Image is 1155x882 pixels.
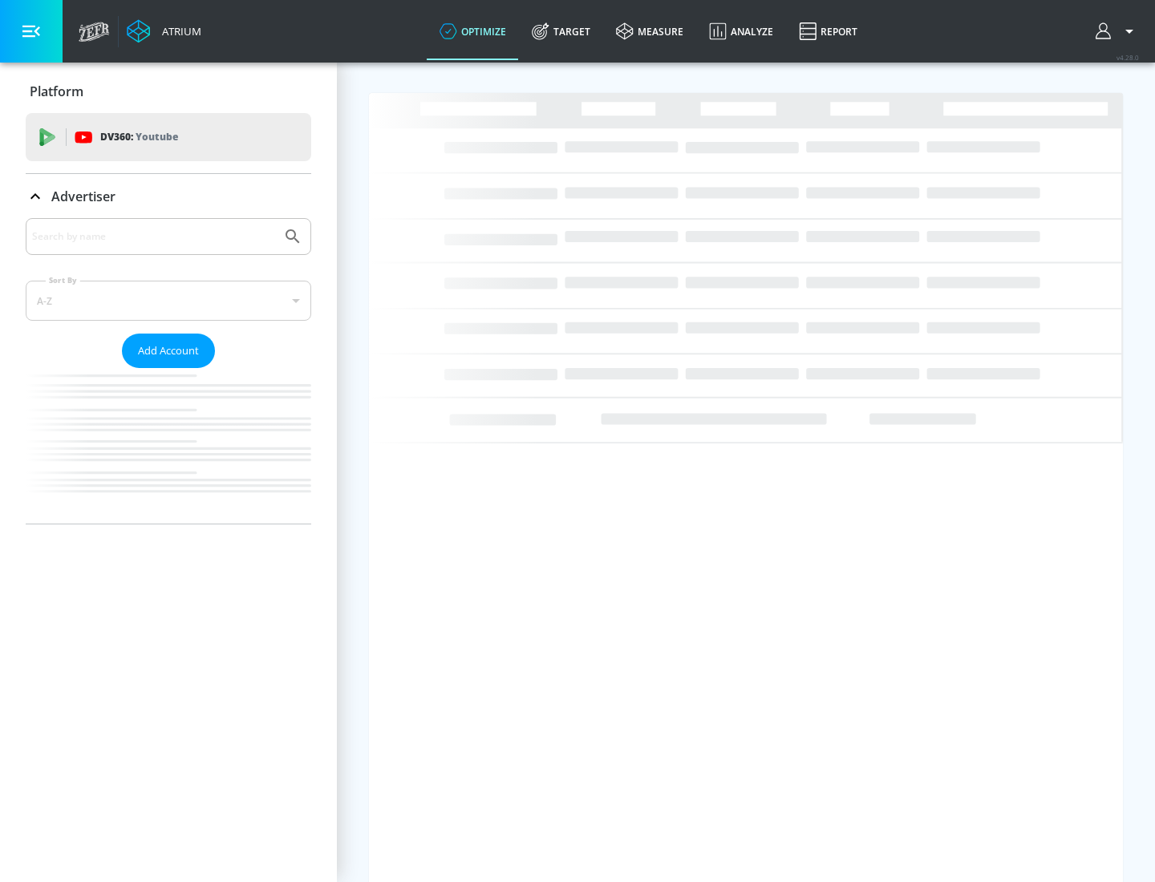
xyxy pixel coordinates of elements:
div: Advertiser [26,218,311,524]
p: Advertiser [51,188,115,205]
span: v 4.28.0 [1116,53,1139,62]
div: DV360: Youtube [26,113,311,161]
span: Add Account [138,342,199,360]
div: A-Z [26,281,311,321]
div: Platform [26,69,311,114]
a: Atrium [127,19,201,43]
nav: list of Advertiser [26,368,311,524]
a: optimize [427,2,519,60]
label: Sort By [46,275,80,285]
p: Platform [30,83,83,100]
a: measure [603,2,696,60]
a: Target [519,2,603,60]
p: Youtube [136,128,178,145]
p: DV360: [100,128,178,146]
a: Analyze [696,2,786,60]
button: Add Account [122,334,215,368]
div: Atrium [156,24,201,38]
div: Advertiser [26,174,311,219]
a: Report [786,2,870,60]
input: Search by name [32,226,275,247]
